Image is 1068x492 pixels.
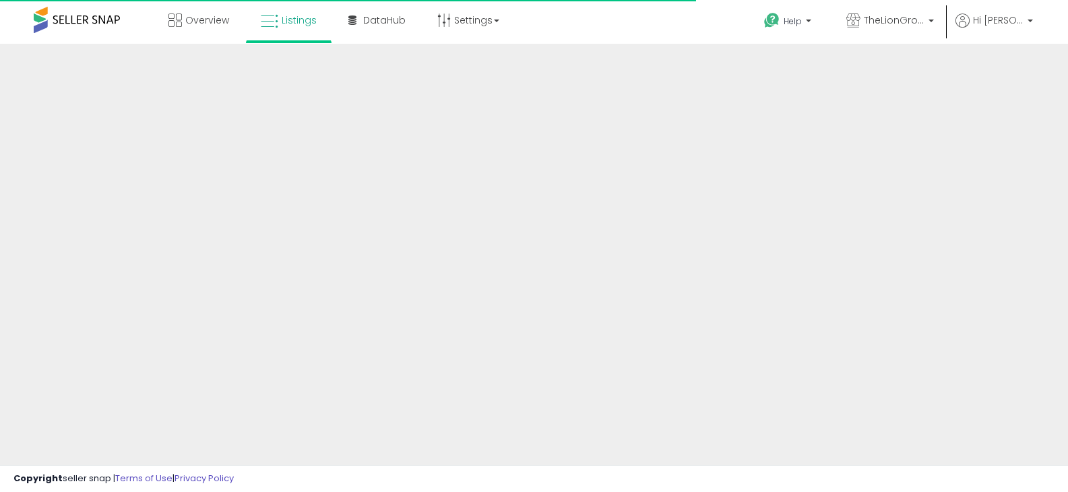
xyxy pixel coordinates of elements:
div: seller snap | | [13,472,234,485]
i: Get Help [763,12,780,29]
a: Hi [PERSON_NAME] [955,13,1033,44]
span: Listings [282,13,317,27]
strong: Copyright [13,472,63,485]
a: Terms of Use [115,472,172,485]
span: Help [784,15,802,27]
span: DataHub [363,13,406,27]
a: Help [753,2,825,44]
a: Privacy Policy [175,472,234,485]
span: TheLionGroup US [864,13,924,27]
span: Hi [PERSON_NAME] [973,13,1024,27]
span: Overview [185,13,229,27]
